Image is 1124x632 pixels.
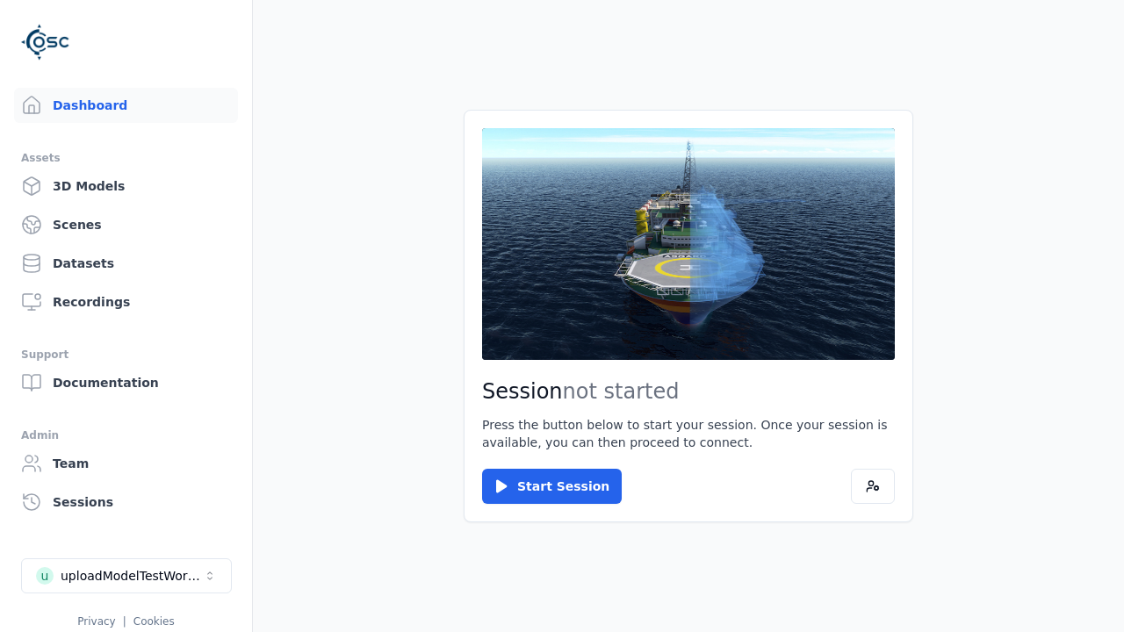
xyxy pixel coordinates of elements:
div: Support [21,344,231,365]
div: u [36,567,54,585]
a: 3D Models [14,169,238,204]
a: Dashboard [14,88,238,123]
h2: Session [482,377,895,406]
a: Documentation [14,365,238,400]
a: Cookies [133,615,175,628]
img: Logo [21,18,70,67]
a: Scenes [14,207,238,242]
div: Assets [21,147,231,169]
a: Privacy [77,615,115,628]
a: Datasets [14,246,238,281]
button: Select a workspace [21,558,232,593]
p: Press the button below to start your session. Once your session is available, you can then procee... [482,416,895,451]
button: Start Session [482,469,622,504]
a: Sessions [14,485,238,520]
div: uploadModelTestWorkspace [61,567,203,585]
a: Team [14,446,238,481]
span: not started [563,379,680,404]
a: Recordings [14,284,238,320]
span: | [123,615,126,628]
div: Admin [21,425,231,446]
